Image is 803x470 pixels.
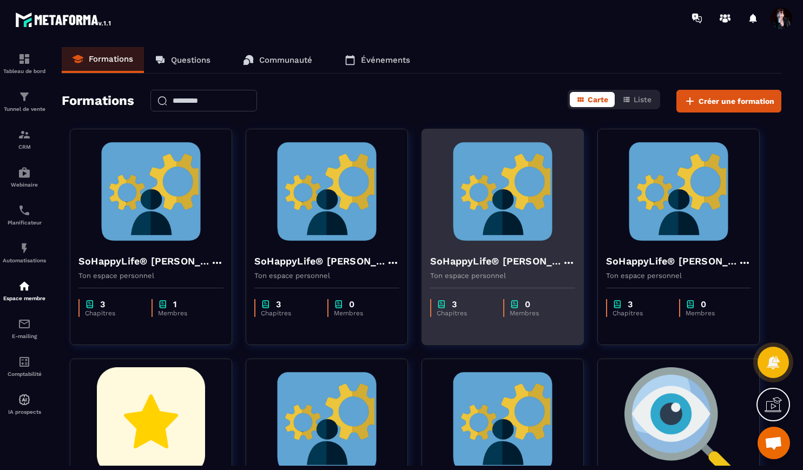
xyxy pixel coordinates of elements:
[430,137,575,246] img: formation-background
[254,272,399,280] p: Ton espace personnel
[676,90,781,112] button: Créer une formation
[144,47,221,73] a: Questions
[259,55,312,65] p: Communauté
[334,309,389,317] p: Membres
[62,47,144,73] a: Formations
[686,309,740,317] p: Membres
[78,254,210,269] h4: SoHappyLife® [PERSON_NAME]
[3,44,46,82] a: formationformationTableau de bord
[628,299,633,309] p: 3
[3,234,46,272] a: automationsautomationsAutomatisations
[3,68,46,74] p: Tableau de bord
[758,427,790,459] a: Ouvrir le chat
[3,409,46,415] p: IA prospects
[78,137,223,246] img: formation-background
[3,82,46,120] a: formationformationTunnel de vente
[606,254,738,269] h4: SoHappyLife® [PERSON_NAME]
[701,299,706,309] p: 0
[254,137,399,246] img: formation-background
[18,128,31,141] img: formation
[100,299,105,309] p: 3
[246,129,422,359] a: formation-backgroundSoHappyLife® [PERSON_NAME]Ton espace personnelchapter3Chapitreschapter0Membres
[3,120,46,158] a: formationformationCRM
[3,333,46,339] p: E-mailing
[89,54,133,64] p: Formations
[613,309,668,317] p: Chapitres
[158,309,213,317] p: Membres
[18,280,31,293] img: automations
[173,299,177,309] p: 1
[510,299,519,309] img: chapter
[616,92,658,107] button: Liste
[18,52,31,65] img: formation
[70,129,246,359] a: formation-backgroundSoHappyLife® [PERSON_NAME]Ton espace personnelchapter3Chapitreschapter1Membres
[3,371,46,377] p: Comptabilité
[18,166,31,179] img: automations
[3,295,46,301] p: Espace membre
[334,47,421,73] a: Événements
[606,137,751,246] img: formation-background
[18,242,31,255] img: automations
[361,55,410,65] p: Événements
[3,347,46,385] a: accountantaccountantComptabilité
[18,393,31,406] img: automations
[422,129,597,359] a: formation-backgroundSoHappyLife® [PERSON_NAME]Ton espace personnelchapter3Chapitreschapter0Membres
[452,299,457,309] p: 3
[3,182,46,188] p: Webinaire
[525,299,530,309] p: 0
[3,196,46,234] a: schedulerschedulerPlanificateur
[232,47,323,73] a: Communauté
[430,272,575,280] p: Ton espace personnel
[18,204,31,217] img: scheduler
[437,299,446,309] img: chapter
[78,272,223,280] p: Ton espace personnel
[349,299,354,309] p: 0
[430,254,562,269] h4: SoHappyLife® [PERSON_NAME]
[18,90,31,103] img: formation
[3,158,46,196] a: automationsautomationsWebinaire
[62,90,134,112] h2: Formations
[606,272,751,280] p: Ton espace personnel
[588,95,608,104] span: Carte
[158,299,168,309] img: chapter
[85,309,141,317] p: Chapitres
[261,309,317,317] p: Chapitres
[3,309,46,347] a: emailemailE-mailing
[3,257,46,263] p: Automatisations
[510,309,564,317] p: Membres
[634,95,651,104] span: Liste
[3,220,46,226] p: Planificateur
[613,299,622,309] img: chapter
[3,106,46,112] p: Tunnel de vente
[85,299,95,309] img: chapter
[254,254,386,269] h4: SoHappyLife® [PERSON_NAME]
[597,129,773,359] a: formation-backgroundSoHappyLife® [PERSON_NAME]Ton espace personnelchapter3Chapitreschapter0Membres
[437,309,492,317] p: Chapitres
[334,299,344,309] img: chapter
[570,92,615,107] button: Carte
[276,299,281,309] p: 3
[3,144,46,150] p: CRM
[3,272,46,309] a: automationsautomationsEspace membre
[171,55,210,65] p: Questions
[15,10,113,29] img: logo
[18,355,31,368] img: accountant
[699,96,774,107] span: Créer une formation
[18,317,31,330] img: email
[686,299,695,309] img: chapter
[261,299,271,309] img: chapter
